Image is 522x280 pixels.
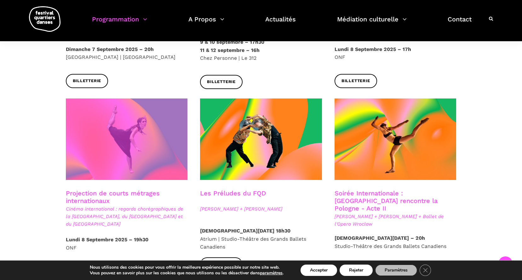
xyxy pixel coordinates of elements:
a: Billetterie [200,75,243,89]
p: Nous utilisons des cookies pour vous offrir la meilleure expérience possible sur notre site web. [90,265,284,270]
span: Billetterie [341,78,370,84]
p: ONF [66,236,188,252]
span: Billetterie [207,79,236,85]
h3: Projection de courts métrages internationaux [66,189,188,205]
p: Atrium | Studio-Théâtre des Grands Ballets Canadiens [200,227,322,251]
p: Vous pouvez en savoir plus sur les cookies que nous utilisons ou les désactiver dans . [90,270,284,276]
span: [PERSON_NAME] + [PERSON_NAME] [200,205,322,213]
a: Programmation [92,14,147,32]
span: Billetterie [73,78,101,84]
a: Médiation culturelle [337,14,407,32]
img: logo-fqd-med [29,6,60,32]
strong: 9 & 10 septembre – 17h30 11 & 12 septembre – 16h [200,39,264,53]
p: Studio-Théâtre des Grands Ballets Canadiens [335,234,456,250]
button: Paramètres [375,265,417,276]
button: Close GDPR Cookie Banner [420,265,431,276]
a: Les Préludes du FQD [200,189,266,197]
a: Billetterie [335,74,377,88]
strong: Lundi 8 Septembre 2025 – 19h30 [66,237,148,243]
strong: [DEMOGRAPHIC_DATA][DATE] 18h30 [200,228,290,234]
button: paramètres [260,270,283,276]
p: Chez Personne | Le 312 [200,30,322,62]
p: [GEOGRAPHIC_DATA] | [GEOGRAPHIC_DATA] [66,45,188,61]
a: A Propos [188,14,224,32]
span: Cinéma international : regards chorégraphiques de la [GEOGRAPHIC_DATA], du [GEOGRAPHIC_DATA] et d... [66,205,188,228]
a: Billetterie [200,257,243,272]
span: [PERSON_NAME] + [PERSON_NAME] + Ballet de l'Opera Wroclaw [335,213,456,228]
strong: [DEMOGRAPHIC_DATA][DATE] – 20h [335,235,425,241]
button: Accepter [301,265,337,276]
a: Actualités [265,14,296,32]
a: Contact [448,14,472,32]
a: Soirée Internationale : [GEOGRAPHIC_DATA] rencontre la Pologne - Acte II [335,189,438,212]
strong: Lundi 8 Septembre 2025 – 17h [335,46,411,52]
button: Rejeter [340,265,373,276]
p: ONF [335,45,456,61]
a: Billetterie [66,74,108,88]
strong: Dimanche 7 Septembre 2025 – 20h [66,46,154,52]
